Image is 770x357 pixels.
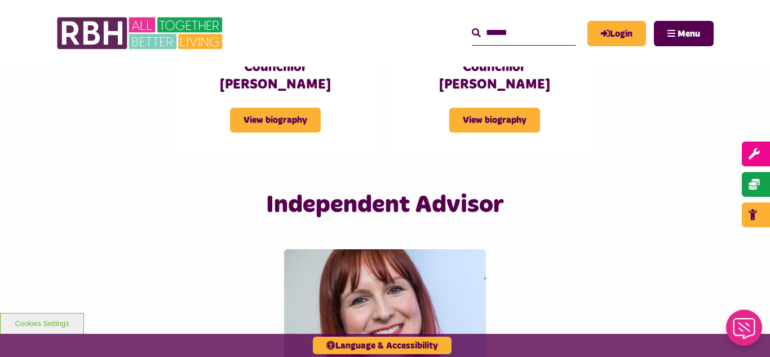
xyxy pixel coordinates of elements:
[678,29,700,38] span: Menu
[416,59,573,94] h3: Councillor [PERSON_NAME]
[166,189,604,221] h2: Independent Advisor
[587,21,646,46] a: MyRBH
[449,108,540,133] span: View biography
[56,11,225,55] img: RBH
[230,108,321,133] span: View biography
[197,59,354,94] h3: Councillor [PERSON_NAME]
[719,306,770,357] iframe: Netcall Web Assistant for live chat
[313,337,452,354] button: Language & Accessibility
[654,21,714,46] button: Navigation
